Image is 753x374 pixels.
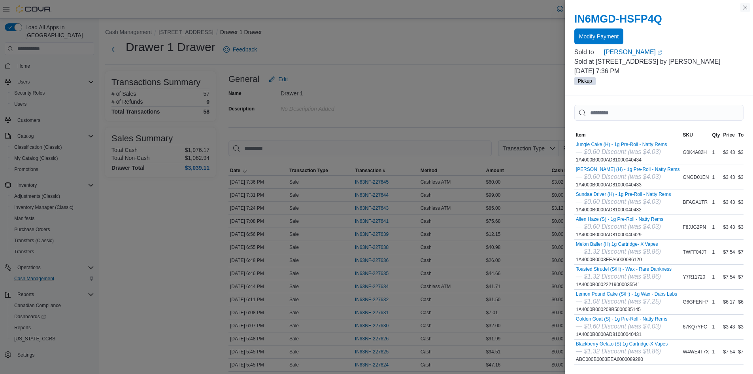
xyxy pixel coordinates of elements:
[576,142,667,163] div: 1A4000B0000AD81000040434
[722,130,737,140] button: Price
[737,173,752,182] div: $3.43
[574,47,602,57] div: Sold to
[737,347,752,357] div: $7.54
[711,222,722,232] div: 1
[576,241,661,247] button: Melon Baller (H) 1g Cartridge- X Vapes
[576,167,680,188] div: 1A4000B0000AD81000040433
[574,66,744,76] p: [DATE] 7:36 PM
[723,132,735,138] span: Price
[737,247,752,257] div: $7.54
[683,132,693,138] span: SKU
[576,272,672,281] div: — $1.32 Discount (was $8.86)
[722,222,737,232] div: $3.43
[683,149,707,156] span: G0K4A82H
[574,28,623,44] button: Modify Payment
[737,297,752,307] div: $6.17
[737,272,752,282] div: $7.54
[722,173,737,182] div: $3.43
[576,341,668,363] div: ABC000B0003EEA6000089280
[657,50,662,55] svg: External link
[712,132,720,138] span: Qty
[683,299,708,305] span: G6GFENH7
[722,347,737,357] div: $7.54
[722,272,737,282] div: $7.54
[576,142,667,147] button: Jungle Cake (H) - 1g Pre-Roll - Natty Rems
[576,192,671,197] button: Sundae Driver (H) - 1g Pre-Roll - Natty Rems
[576,147,667,157] div: — $0.60 Discount (was $4.03)
[711,130,722,140] button: Qty
[722,247,737,257] div: $7.54
[722,148,737,157] div: $3.43
[737,148,752,157] div: $3.43
[683,199,708,205] span: BFAGA1TR
[576,222,663,232] div: — $0.60 Discount (was $4.03)
[576,347,668,356] div: — $1.32 Discount (was $8.86)
[683,249,706,255] span: TWFF04JT
[574,13,744,25] h2: IN6MGD-HSFP4Q
[574,57,744,66] p: Sold at [STREET_ADDRESS] by [PERSON_NAME]
[576,341,668,347] button: Blackberry Gelato (S) 1g Cartridge-X Vapes
[576,322,667,331] div: — $0.60 Discount (was $4.03)
[604,47,744,57] a: [PERSON_NAME]External link
[711,173,722,182] div: 1
[711,247,722,257] div: 1
[683,349,709,355] span: W4WE4T7X
[711,197,722,207] div: 1
[711,347,722,357] div: 1
[711,148,722,157] div: 1
[574,77,596,85] span: Pickup
[711,322,722,332] div: 1
[574,130,681,140] button: Item
[579,32,619,40] span: Modify Payment
[722,197,737,207] div: $3.43
[576,291,677,297] button: Lemon Pound Cake (S/H) - 1g Wax - Dabs Labs
[683,274,705,280] span: Y7R11720
[576,216,663,238] div: 1A4000B0000AD81000040429
[737,322,752,332] div: $3.43
[738,132,749,138] span: Total
[576,192,671,213] div: 1A4000B0000AD81000040432
[578,78,592,85] span: Pickup
[681,130,710,140] button: SKU
[576,132,586,138] span: Item
[740,3,750,12] button: Close this dialog
[683,174,709,180] span: GNGD01EN
[576,197,671,207] div: — $0.60 Discount (was $4.03)
[576,241,661,263] div: 1A4000B0003EEA6000086120
[711,272,722,282] div: 1
[576,172,680,182] div: — $0.60 Discount (was $4.03)
[576,167,680,172] button: [PERSON_NAME] (H) - 1g Pre-Roll - Natty Rems
[574,105,744,121] input: This is a search bar. As you type, the results lower in the page will automatically filter.
[722,322,737,332] div: $3.43
[576,266,672,288] div: 1A4000B00022219000035541
[576,216,663,222] button: Alien Haze (S) - 1g Pre-Roll - Natty Rems
[576,297,677,306] div: — $1.08 Discount (was $7.25)
[576,247,661,256] div: — $1.32 Discount (was $8.86)
[737,197,752,207] div: $3.43
[683,324,707,330] span: 67KQ7YFC
[737,130,752,140] button: Total
[737,222,752,232] div: $3.43
[683,224,706,230] span: F8JJG2PN
[722,297,737,307] div: $6.17
[576,316,667,338] div: 1A4000B0000AD81000040431
[576,266,672,272] button: Toasted Strudel (S/H) - Wax - Rare Dankness
[576,316,667,322] button: Golden Goat (S) - 1g Pre-Roll - Natty Rems
[711,297,722,307] div: 1
[576,291,677,313] div: 1A4000B000208B5000035145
